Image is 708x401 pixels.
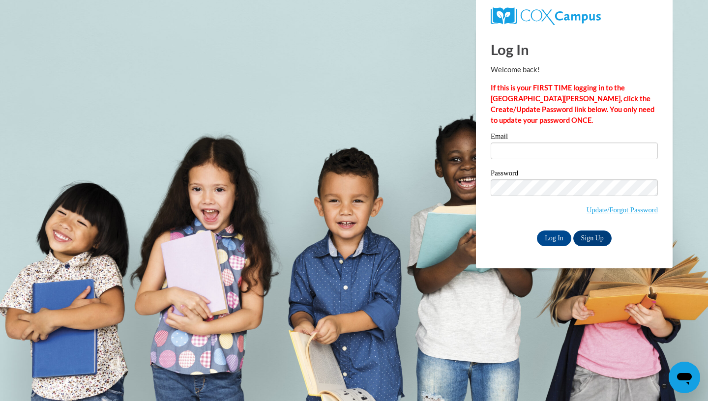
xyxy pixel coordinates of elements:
a: Sign Up [573,230,612,246]
input: Log In [537,230,571,246]
strong: If this is your FIRST TIME logging in to the [GEOGRAPHIC_DATA][PERSON_NAME], click the Create/Upd... [491,84,654,124]
a: Update/Forgot Password [587,206,658,214]
p: Welcome back! [491,64,658,75]
a: COX Campus [491,7,658,25]
label: Password [491,170,658,179]
label: Email [491,133,658,143]
img: COX Campus [491,7,601,25]
iframe: Button to launch messaging window [669,362,700,393]
h1: Log In [491,39,658,59]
